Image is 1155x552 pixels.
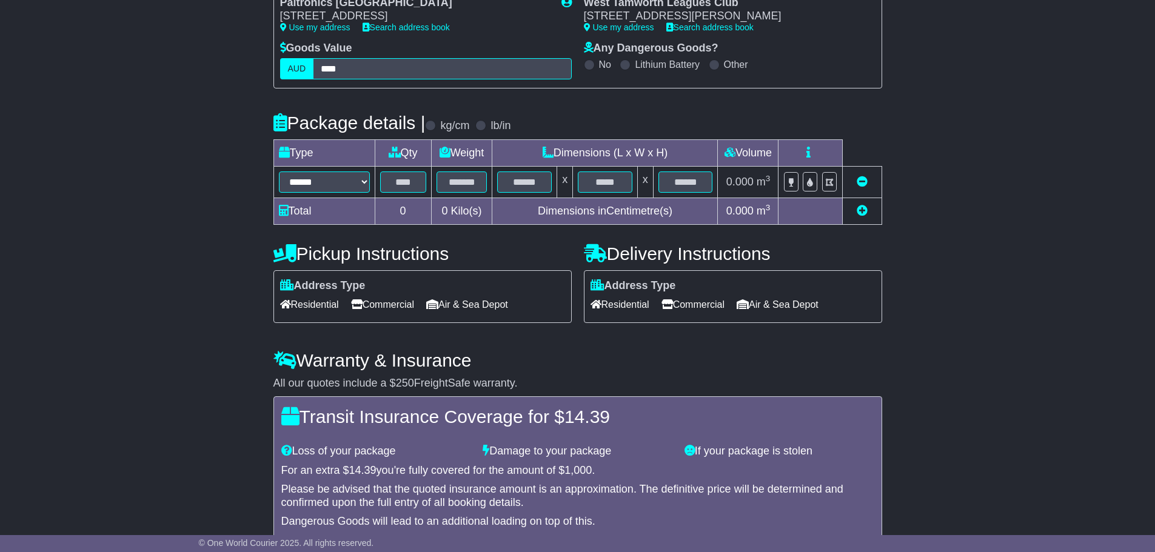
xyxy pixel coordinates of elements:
span: Air & Sea Depot [737,295,819,314]
td: Weight [431,139,492,166]
h4: Warranty & Insurance [273,350,882,370]
div: If your package is stolen [678,445,880,458]
div: Loss of your package [275,445,477,458]
div: Dangerous Goods will lead to an additional loading on top of this. [281,515,874,528]
span: Residential [591,295,649,314]
span: Commercial [351,295,414,314]
div: [STREET_ADDRESS] [280,10,549,23]
sup: 3 [766,174,771,183]
label: No [599,59,611,70]
td: Kilo(s) [431,198,492,224]
div: For an extra $ you're fully covered for the amount of $ . [281,464,874,477]
label: Any Dangerous Goods? [584,42,718,55]
td: Volume [718,139,778,166]
div: All our quotes include a $ FreightSafe warranty. [273,377,882,390]
div: Please be advised that the quoted insurance amount is an approximation. The definitive price will... [281,483,874,509]
span: © One World Courier 2025. All rights reserved. [199,538,374,548]
label: kg/cm [440,119,469,133]
h4: Package details | [273,113,426,133]
span: 1,000 [564,464,592,476]
label: Address Type [280,279,366,293]
span: m [757,176,771,188]
td: x [557,166,573,198]
h4: Pickup Instructions [273,244,572,264]
td: Type [273,139,375,166]
a: Use my address [280,22,350,32]
a: Search address book [666,22,754,32]
sup: 3 [766,203,771,212]
span: 14.39 [349,464,377,476]
span: 250 [396,377,414,389]
h4: Transit Insurance Coverage for $ [281,407,874,427]
a: Use my address [584,22,654,32]
label: Lithium Battery [635,59,700,70]
td: Dimensions in Centimetre(s) [492,198,718,224]
label: Other [724,59,748,70]
div: [STREET_ADDRESS][PERSON_NAME] [584,10,863,23]
td: Qty [375,139,431,166]
span: 0 [441,205,447,217]
span: m [757,205,771,217]
td: Total [273,198,375,224]
label: AUD [280,58,314,79]
label: lb/in [490,119,511,133]
td: x [637,166,653,198]
a: Remove this item [857,176,868,188]
td: Dimensions (L x W x H) [492,139,718,166]
span: Air & Sea Depot [426,295,508,314]
label: Goods Value [280,42,352,55]
span: 14.39 [564,407,610,427]
div: Damage to your package [477,445,678,458]
a: Search address book [363,22,450,32]
span: Commercial [661,295,725,314]
span: Residential [280,295,339,314]
a: Add new item [857,205,868,217]
td: 0 [375,198,431,224]
span: 0.000 [726,205,754,217]
label: Address Type [591,279,676,293]
h4: Delivery Instructions [584,244,882,264]
span: 0.000 [726,176,754,188]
